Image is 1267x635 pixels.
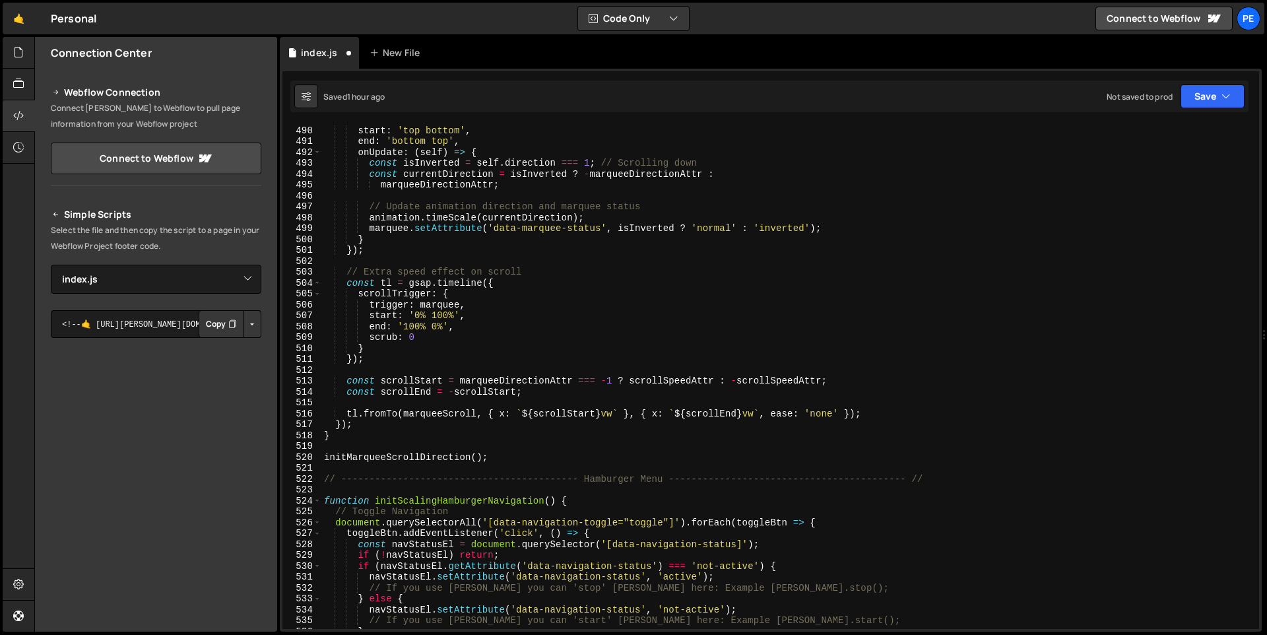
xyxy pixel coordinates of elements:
[301,46,337,59] div: index.js
[282,452,321,463] div: 520
[282,267,321,278] div: 503
[282,300,321,311] div: 506
[282,376,321,387] div: 513
[282,158,321,169] div: 493
[282,147,321,158] div: 492
[282,528,321,539] div: 527
[51,143,261,174] a: Connect to Webflow
[282,310,321,321] div: 507
[1095,7,1233,30] a: Connect to Webflow
[282,572,321,583] div: 531
[282,463,321,474] div: 521
[51,207,261,222] h2: Simple Scripts
[282,213,321,224] div: 498
[282,615,321,626] div: 535
[282,354,321,365] div: 511
[282,180,321,191] div: 495
[282,561,321,572] div: 530
[282,518,321,529] div: 526
[347,91,385,102] div: 1 hour ago
[282,474,321,485] div: 522
[282,256,321,267] div: 502
[51,84,261,100] h2: Webflow Connection
[282,201,321,213] div: 497
[282,223,321,234] div: 499
[282,169,321,180] div: 494
[282,387,321,398] div: 514
[51,310,261,338] textarea: <!--🤙 [URL][PERSON_NAME][DOMAIN_NAME]> <script>document.addEventListener("DOMContentLoaded", func...
[282,506,321,518] div: 525
[51,100,261,132] p: Connect [PERSON_NAME] to Webflow to pull page information from your Webflow project
[282,485,321,496] div: 523
[282,397,321,409] div: 515
[282,321,321,333] div: 508
[282,125,321,137] div: 490
[282,332,321,343] div: 509
[51,46,152,60] h2: Connection Center
[282,136,321,147] div: 491
[282,593,321,605] div: 533
[323,91,385,102] div: Saved
[282,245,321,256] div: 501
[282,409,321,420] div: 516
[199,310,261,338] div: Button group with nested dropdown
[51,222,261,254] p: Select the file and then copy the script to a page in your Webflow Project footer code.
[1181,84,1245,108] button: Save
[282,191,321,202] div: 496
[51,360,263,479] iframe: YouTube video player
[282,496,321,507] div: 524
[51,487,263,606] iframe: YouTube video player
[282,278,321,289] div: 504
[282,441,321,452] div: 519
[51,11,96,26] div: Personal
[282,583,321,594] div: 532
[1237,7,1260,30] a: Pe
[282,288,321,300] div: 505
[578,7,689,30] button: Code Only
[282,419,321,430] div: 517
[199,310,244,338] button: Copy
[370,46,425,59] div: New File
[3,3,35,34] a: 🤙
[282,539,321,551] div: 528
[282,343,321,354] div: 510
[282,430,321,442] div: 518
[282,605,321,616] div: 534
[282,550,321,561] div: 529
[282,365,321,376] div: 512
[1107,91,1173,102] div: Not saved to prod
[282,234,321,246] div: 500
